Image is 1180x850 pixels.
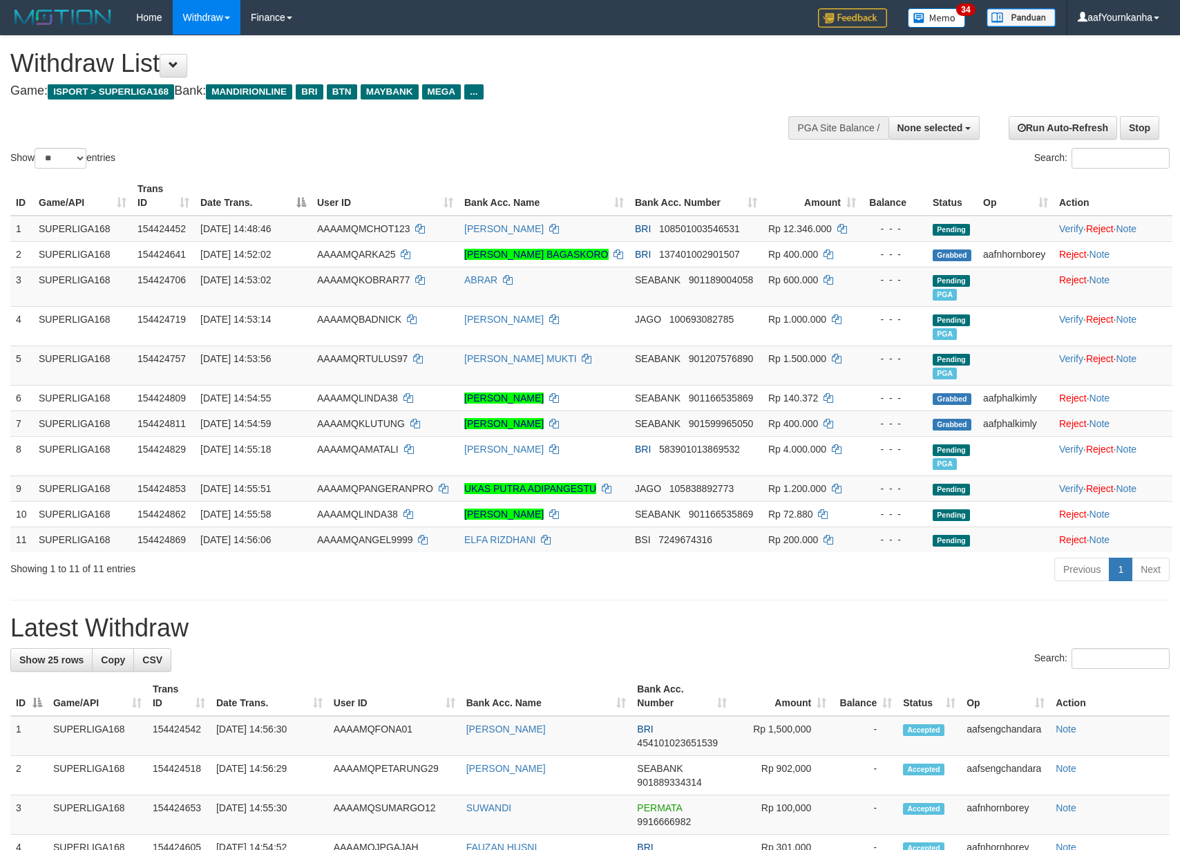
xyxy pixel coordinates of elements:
[635,249,651,260] span: BRI
[137,418,186,429] span: 154424811
[1050,677,1170,716] th: Action
[317,314,401,325] span: AAAAMQBADNICK
[317,534,413,545] span: AAAAMQANGEL9999
[1086,223,1114,234] a: Reject
[200,274,271,285] span: [DATE] 14:53:02
[132,176,195,216] th: Trans ID: activate to sort column ascending
[10,410,33,436] td: 7
[33,176,132,216] th: Game/API: activate to sort column ascending
[1116,223,1136,234] a: Note
[10,475,33,501] td: 9
[903,724,944,736] span: Accepted
[211,677,328,716] th: Date Trans.: activate to sort column ascending
[33,527,132,552] td: SUPERLIGA168
[1056,802,1076,813] a: Note
[635,353,681,364] span: SEABANK
[933,224,970,236] span: Pending
[1054,436,1172,475] td: · ·
[768,393,818,404] span: Rp 140.372
[832,756,897,795] td: -
[635,314,661,325] span: JAGO
[1116,314,1136,325] a: Note
[200,223,271,234] span: [DATE] 14:48:46
[33,436,132,475] td: SUPERLIGA168
[10,527,33,552] td: 11
[317,418,405,429] span: AAAAMQKLUTUNG
[1086,314,1114,325] a: Reject
[10,148,115,169] label: Show entries
[464,223,544,234] a: [PERSON_NAME]
[1054,501,1172,527] td: ·
[200,534,271,545] span: [DATE] 14:56:06
[768,314,826,325] span: Rp 1.000.000
[10,176,33,216] th: ID
[10,648,93,672] a: Show 25 rows
[1120,116,1159,140] a: Stop
[137,249,186,260] span: 154424641
[732,756,832,795] td: Rp 902,000
[464,483,596,494] a: UKAS PUTRA ADIPANGESTU
[933,289,957,301] span: Marked by aafsengchandara
[768,444,826,455] span: Rp 4.000.000
[867,442,922,456] div: - - -
[933,419,971,431] span: Grabbed
[296,84,323,100] span: BRI
[933,535,970,547] span: Pending
[933,249,971,261] span: Grabbed
[897,677,961,716] th: Status: activate to sort column ascending
[464,534,535,545] a: ELFA RIZDHANI
[933,368,957,379] span: Marked by aafsengchandara
[1054,176,1172,216] th: Action
[1054,241,1172,267] td: ·
[1089,249,1110,260] a: Note
[635,534,651,545] span: BSI
[33,346,132,385] td: SUPERLIGA168
[328,756,461,795] td: AAAAMQPETARUNG29
[961,677,1050,716] th: Op: activate to sort column ascending
[1059,314,1083,325] a: Verify
[1059,483,1083,494] a: Verify
[788,116,888,140] div: PGA Site Balance /
[1116,444,1136,455] a: Note
[1072,148,1170,169] input: Search:
[933,509,970,521] span: Pending
[33,410,132,436] td: SUPERLIGA168
[961,795,1050,835] td: aafnhornborey
[763,176,862,216] th: Amount: activate to sort column ascending
[669,314,734,325] span: Copy 100693082785 to clipboard
[1089,274,1110,285] a: Note
[464,444,544,455] a: [PERSON_NAME]
[635,274,681,285] span: SEABANK
[200,353,271,364] span: [DATE] 14:53:56
[635,393,681,404] span: SEABANK
[317,223,410,234] span: AAAAMQMCHOT123
[147,795,211,835] td: 154424653
[211,795,328,835] td: [DATE] 14:55:30
[978,410,1054,436] td: aafphalkimly
[317,249,396,260] span: AAAAMQARKA25
[464,314,544,325] a: [PERSON_NAME]
[658,534,712,545] span: Copy 7249674316 to clipboard
[635,223,651,234] span: BRI
[637,777,701,788] span: Copy 901889334314 to clipboard
[137,274,186,285] span: 154424706
[637,816,691,827] span: Copy 9916666982 to clipboard
[137,509,186,520] span: 154424862
[48,716,147,756] td: SUPERLIGA168
[1089,418,1110,429] a: Note
[867,533,922,547] div: - - -
[466,802,512,813] a: SUWANDI
[961,756,1050,795] td: aafsengchandara
[10,7,115,28] img: MOTION_logo.png
[19,654,84,665] span: Show 25 rows
[33,501,132,527] td: SUPERLIGA168
[1054,558,1110,581] a: Previous
[635,509,681,520] span: SEABANK
[10,385,33,410] td: 6
[10,306,33,346] td: 4
[1109,558,1132,581] a: 1
[33,241,132,267] td: SUPERLIGA168
[92,648,134,672] a: Copy
[422,84,461,100] span: MEGA
[328,677,461,716] th: User ID: activate to sort column ascending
